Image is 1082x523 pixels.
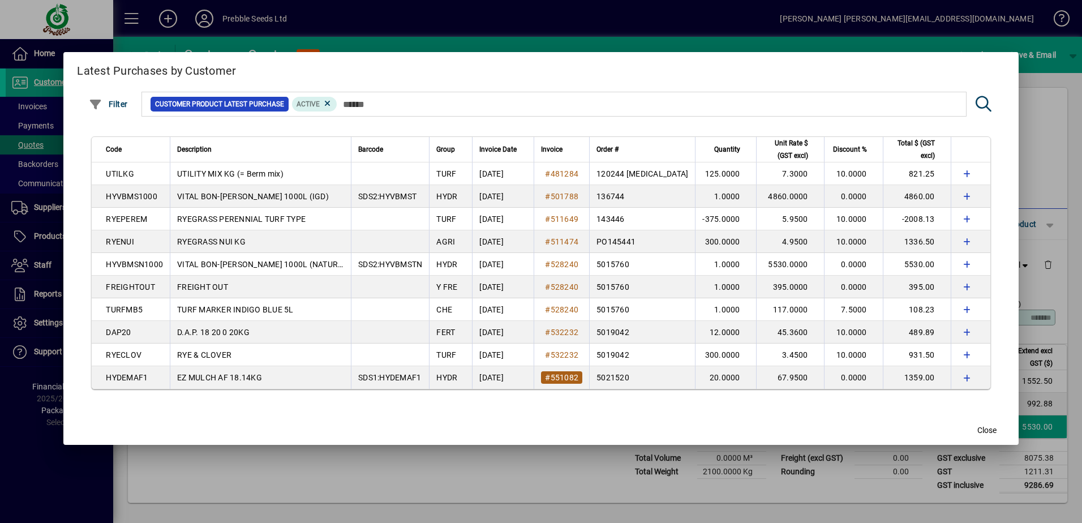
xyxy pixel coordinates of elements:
span: 528240 [551,282,579,291]
td: 1.0000 [695,276,755,298]
td: 108.23 [883,298,951,321]
td: 143446 [589,208,695,230]
td: 1359.00 [883,366,951,389]
td: 5015760 [589,253,695,276]
td: PO145441 [589,230,695,253]
span: Filter [89,100,128,109]
td: 10.0000 [824,162,883,185]
td: 7.3000 [756,162,824,185]
td: [DATE] [472,366,534,389]
span: Customer Product Latest Purchase [155,98,284,110]
td: 1.0000 [695,185,755,208]
td: 5015760 [589,276,695,298]
td: 5530.0000 [756,253,824,276]
td: 136744 [589,185,695,208]
td: [DATE] [472,321,534,344]
span: EZ MULCH AF 18.14KG [177,373,262,382]
td: 10.0000 [824,344,883,366]
td: [DATE] [472,162,534,185]
a: #511649 [541,213,582,225]
td: [DATE] [472,276,534,298]
span: RYE & CLOVER [177,350,231,359]
span: AGRI [436,237,455,246]
a: #528240 [541,303,582,316]
span: DAP20 [106,328,131,337]
td: 1336.50 [883,230,951,253]
span: FERT [436,328,455,337]
td: 4860.0000 [756,185,824,208]
td: 395.0000 [756,276,824,298]
a: #481284 [541,168,582,180]
td: 1.0000 [695,298,755,321]
td: 117.0000 [756,298,824,321]
td: [DATE] [472,344,534,366]
div: Barcode [358,143,422,156]
span: # [545,215,550,224]
span: Y FRE [436,282,457,291]
td: [DATE] [472,185,534,208]
a: #511474 [541,235,582,248]
div: Order # [596,143,688,156]
div: Description [177,143,344,156]
span: 501788 [551,192,579,201]
td: [DATE] [472,230,534,253]
button: Close [969,420,1005,440]
span: FREIGHT OUT [177,282,228,291]
td: 0.0000 [824,185,883,208]
td: 12.0000 [695,321,755,344]
span: FREIGHTOUT [106,282,155,291]
span: RYENUI [106,237,134,246]
td: 5021520 [589,366,695,389]
td: 0.0000 [824,276,883,298]
div: Invoice [541,143,582,156]
span: SDS2:HYVBMSTN [358,260,422,269]
div: Quantity [702,143,750,156]
span: Description [177,143,212,156]
td: 120244 [MEDICAL_DATA] [589,162,695,185]
td: 10.0000 [824,321,883,344]
span: SDS2:HYVBMST [358,192,417,201]
div: Invoice Date [479,143,527,156]
td: 821.25 [883,162,951,185]
a: #501788 [541,190,582,203]
td: -2008.13 [883,208,951,230]
td: 4.9500 [756,230,824,253]
span: UTILITY MIX KG (= Berm mix) [177,169,284,178]
div: Unit Rate $ (GST excl) [763,137,818,162]
span: VITAL BON-[PERSON_NAME] 1000L (NATURAL) [177,260,351,269]
span: HYDEMAF1 [106,373,148,382]
span: 551082 [551,373,579,382]
td: [DATE] [472,298,534,321]
td: 20.0000 [695,366,755,389]
mat-chip: Product Activation Status: Active [292,97,337,112]
span: UTILKG [106,169,134,178]
span: # [545,282,550,291]
span: Quantity [714,143,740,156]
span: 481284 [551,169,579,178]
td: 10.0000 [824,230,883,253]
td: 3.4500 [756,344,824,366]
td: 1.0000 [695,253,755,276]
span: Discount % [833,143,867,156]
td: 489.89 [883,321,951,344]
div: Discount % [831,143,877,156]
span: Code [106,143,122,156]
span: RYEGRASS NUI KG [177,237,246,246]
span: Active [297,100,320,108]
span: 511474 [551,237,579,246]
span: Barcode [358,143,383,156]
span: HYVBMSN1000 [106,260,163,269]
a: #532232 [541,349,582,361]
span: 528240 [551,305,579,314]
span: 528240 [551,260,579,269]
span: RYECLOV [106,350,141,359]
span: HYDR [436,373,457,382]
span: # [545,350,550,359]
td: 5.9500 [756,208,824,230]
td: 395.00 [883,276,951,298]
span: # [545,328,550,337]
button: Filter [86,94,131,114]
td: 0.0000 [824,366,883,389]
span: HYDR [436,260,457,269]
span: TURF MARKER INDIGO BLUE 5L [177,305,294,314]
